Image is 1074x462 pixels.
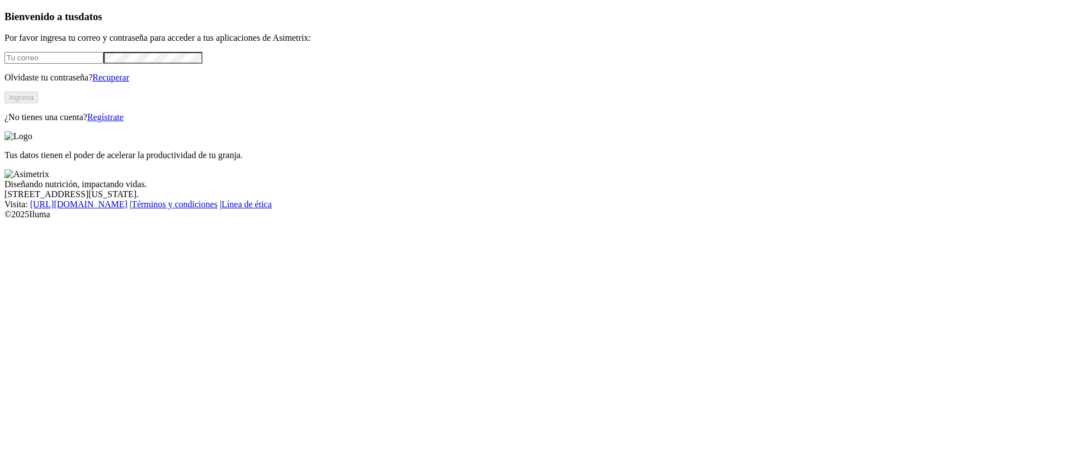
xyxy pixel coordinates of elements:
a: Recuperar [92,73,129,82]
p: Olvidaste tu contraseña? [4,73,1070,83]
button: Ingresa [4,92,38,103]
h3: Bienvenido a tus [4,11,1070,23]
span: datos [78,11,102,22]
a: [URL][DOMAIN_NAME] [30,199,128,209]
img: Asimetrix [4,169,49,179]
input: Tu correo [4,52,103,64]
p: ¿No tienes una cuenta? [4,112,1070,122]
div: Visita : | | [4,199,1070,209]
div: © 2025 Iluma [4,209,1070,220]
div: Diseñando nutrición, impactando vidas. [4,179,1070,189]
img: Logo [4,131,32,141]
a: Términos y condiciones [131,199,218,209]
div: [STREET_ADDRESS][US_STATE]. [4,189,1070,199]
p: Por favor ingresa tu correo y contraseña para acceder a tus aplicaciones de Asimetrix: [4,33,1070,43]
a: Línea de ética [222,199,272,209]
p: Tus datos tienen el poder de acelerar la productividad de tu granja. [4,150,1070,160]
a: Regístrate [87,112,124,122]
